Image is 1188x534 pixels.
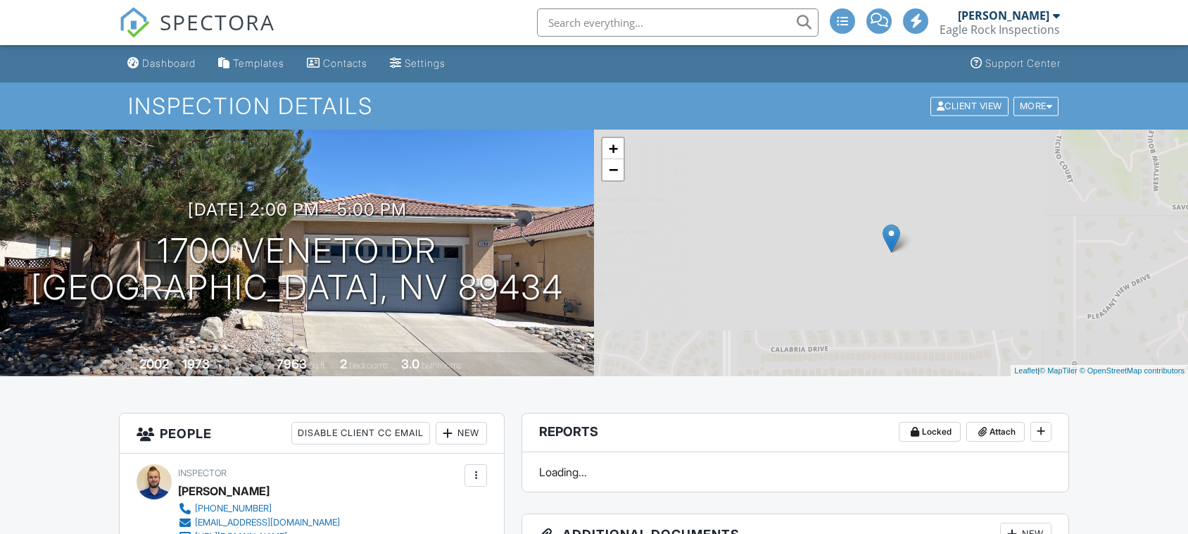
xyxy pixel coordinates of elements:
[160,7,275,37] span: SPECTORA
[340,356,347,371] div: 2
[245,360,274,371] span: Lot Size
[1011,365,1188,377] div: |
[602,159,624,180] a: Zoom out
[182,356,210,371] div: 1973
[1014,366,1037,375] a: Leaflet
[291,422,430,445] div: Disable Client CC Email
[178,502,340,516] a: [PHONE_NUMBER]
[122,51,201,77] a: Dashboard
[178,516,340,530] a: [EMAIL_ADDRESS][DOMAIN_NAME]
[323,57,367,69] div: Contacts
[958,8,1049,23] div: [PERSON_NAME]
[188,200,407,219] h3: [DATE] 2:00 pm - 5:00 pm
[212,360,232,371] span: sq. ft.
[195,517,340,528] div: [EMAIL_ADDRESS][DOMAIN_NAME]
[301,51,373,77] a: Contacts
[31,232,564,307] h1: 1700 Veneto Dr [GEOGRAPHIC_DATA], NV 89434
[195,503,272,514] div: [PHONE_NUMBER]
[277,356,307,371] div: 7963
[940,23,1060,37] div: Eagle Rock Inspections
[213,51,290,77] a: Templates
[384,51,451,77] a: Settings
[178,468,227,478] span: Inspector
[1013,97,1059,116] div: More
[178,480,270,502] div: [PERSON_NAME]
[422,360,462,371] span: bathrooms
[1080,366,1184,375] a: © OpenStreetMap contributors
[401,356,419,371] div: 3.0
[349,360,388,371] span: bedrooms
[128,94,1061,118] h1: Inspection Details
[436,422,487,445] div: New
[537,8,819,37] input: Search everything...
[1039,366,1078,375] a: © MapTiler
[965,51,1066,77] a: Support Center
[120,414,505,454] h3: People
[405,57,445,69] div: Settings
[930,97,1009,116] div: Client View
[309,360,327,371] span: sq.ft.
[929,100,1012,111] a: Client View
[122,360,137,371] span: Built
[142,57,196,69] div: Dashboard
[119,19,275,49] a: SPECTORA
[139,356,169,371] div: 2002
[233,57,284,69] div: Templates
[985,57,1061,69] div: Support Center
[602,138,624,159] a: Zoom in
[119,7,150,38] img: The Best Home Inspection Software - Spectora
